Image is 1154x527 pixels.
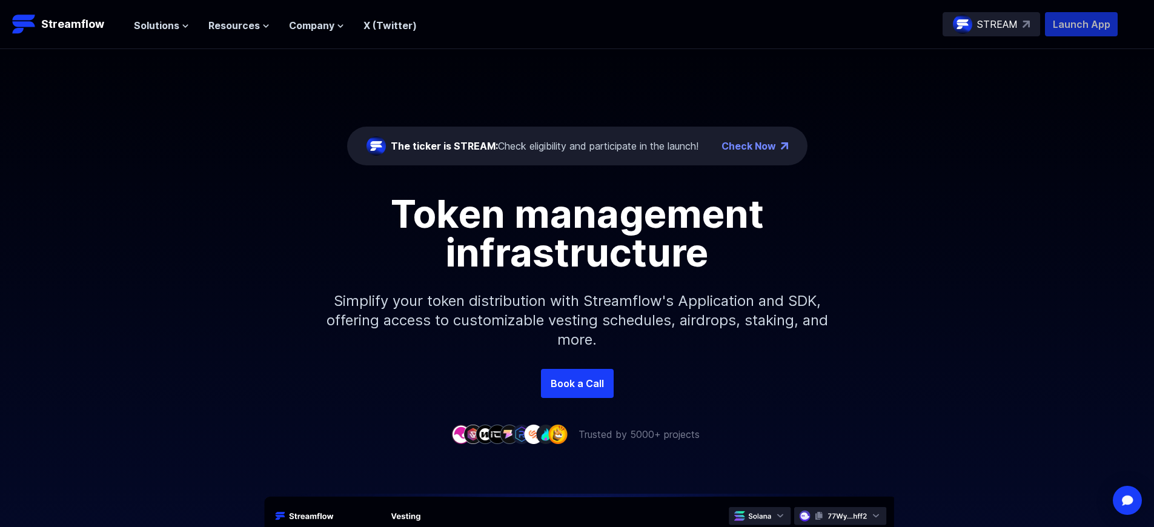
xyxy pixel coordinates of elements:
[1113,486,1142,515] div: Open Intercom Messenger
[366,136,386,156] img: streamflow-logo-circle.png
[943,12,1040,36] a: STREAM
[134,18,189,33] button: Solutions
[721,139,776,153] a: Check Now
[208,18,260,33] span: Resources
[1045,12,1118,36] button: Launch App
[488,425,507,443] img: company-4
[500,425,519,443] img: company-5
[289,18,334,33] span: Company
[317,272,838,369] p: Simplify your token distribution with Streamflow's Application and SDK, offering access to custom...
[363,19,417,31] a: X (Twitter)
[463,425,483,443] img: company-2
[476,425,495,443] img: company-3
[391,140,498,152] span: The ticker is STREAM:
[781,142,788,150] img: top-right-arrow.png
[953,15,972,34] img: streamflow-logo-circle.png
[579,427,700,442] p: Trusted by 5000+ projects
[524,425,543,443] img: company-7
[12,12,36,36] img: Streamflow Logo
[208,18,270,33] button: Resources
[1023,21,1030,28] img: top-right-arrow.svg
[305,194,850,272] h1: Token management infrastructure
[512,425,531,443] img: company-6
[12,12,122,36] a: Streamflow
[977,17,1018,31] p: STREAM
[541,369,614,398] a: Book a Call
[134,18,179,33] span: Solutions
[536,425,555,443] img: company-8
[548,425,568,443] img: company-9
[289,18,344,33] button: Company
[391,139,698,153] div: Check eligibility and participate in the launch!
[41,16,104,33] p: Streamflow
[451,425,471,443] img: company-1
